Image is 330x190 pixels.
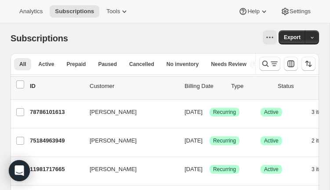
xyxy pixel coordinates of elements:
span: 3 items [312,109,329,116]
span: Help [247,8,259,15]
span: Prepaid [66,61,86,68]
span: Active [38,61,54,68]
span: Active [264,137,279,144]
span: Active [264,109,279,116]
span: Recurring [213,166,236,173]
button: Settings [276,5,316,18]
span: Export [284,34,301,41]
span: Cancelled [129,61,154,68]
p: 11981717665 [30,165,83,174]
button: [PERSON_NAME] [84,162,172,176]
span: Subscriptions [55,8,94,15]
span: Needs Review [211,61,247,68]
button: View actions for Subscriptions [263,30,277,44]
span: [PERSON_NAME] [90,108,137,117]
p: ID [30,82,83,91]
button: Analytics [14,5,48,18]
span: [DATE] [185,109,203,115]
span: 2 items [312,137,329,144]
span: Settings [290,8,311,15]
div: Type [231,82,271,91]
p: 75184963949 [30,136,83,145]
button: Customize table column order and visibility [284,57,298,71]
span: [PERSON_NAME] [90,165,137,174]
button: [PERSON_NAME] [84,134,172,148]
span: [PERSON_NAME] [90,136,137,145]
span: Active [264,166,279,173]
span: Recurring [213,137,236,144]
p: 78786101613 [30,108,83,117]
span: No inventory [167,61,199,68]
span: Recurring [213,109,236,116]
p: Status [278,82,317,91]
span: 5 [254,61,257,68]
button: Sort the results [301,57,315,71]
button: Tools [101,5,134,18]
button: [PERSON_NAME] [84,105,172,119]
div: Open Intercom Messenger [9,160,30,181]
span: Tools [106,8,120,15]
span: [DATE] [185,137,203,144]
span: 3 items [312,166,329,173]
p: Billing Date [185,82,224,91]
button: Export [279,30,306,44]
span: Subscriptions [11,33,68,43]
span: Analytics [19,8,43,15]
span: All [19,61,26,68]
button: Search and filter results [259,57,280,71]
button: Subscriptions [50,5,99,18]
span: [DATE] [185,166,203,172]
span: Paused [98,61,117,68]
button: Help [233,5,273,18]
p: Customer [90,82,178,91]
